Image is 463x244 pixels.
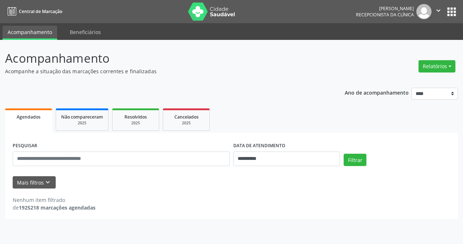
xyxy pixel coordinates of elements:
button:  [432,4,445,19]
div: de [13,204,95,211]
a: Central de Marcação [5,5,62,17]
span: Resolvidos [124,114,147,120]
label: PESQUISAR [13,140,37,152]
img: img [416,4,432,19]
button: Mais filtroskeyboard_arrow_down [13,176,56,189]
p: Acompanhe a situação das marcações correntes e finalizadas [5,67,322,75]
strong: 1925218 marcações agendadas [19,204,95,211]
button: apps [445,5,458,18]
button: Filtrar [344,154,366,166]
div: [PERSON_NAME] [356,5,414,12]
span: Cancelados [174,114,199,120]
p: Ano de acompanhamento [345,88,409,97]
label: DATA DE ATENDIMENTO [233,140,285,152]
div: 2025 [61,120,103,126]
button: Relatórios [419,60,455,73]
a: Beneficiários [65,26,106,38]
a: Acompanhamento [3,26,57,40]
div: Nenhum item filtrado [13,196,95,204]
i:  [434,7,442,15]
p: Acompanhamento [5,49,322,67]
span: Central de Marcação [19,8,62,15]
div: 2025 [118,120,154,126]
div: 2025 [168,120,204,126]
span: Agendados [17,114,41,120]
i: keyboard_arrow_down [44,178,52,186]
span: Não compareceram [61,114,103,120]
span: Recepcionista da clínica [356,12,414,18]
